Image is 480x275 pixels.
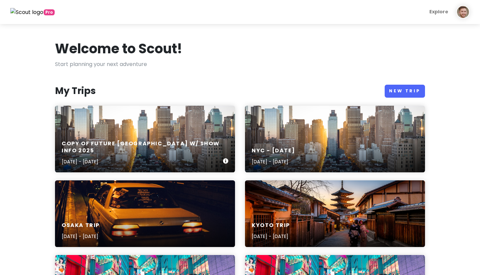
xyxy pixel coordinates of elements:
[55,85,96,97] h3: My Trips
[252,147,295,154] h6: NYC - [DATE]
[385,85,425,98] a: New Trip
[10,8,55,16] a: Pro
[55,106,235,172] a: high rise buildings city scape photographyCopy of Future [GEOGRAPHIC_DATA] w/ Show Info 2025[DATE...
[62,158,223,165] p: [DATE] - [DATE]
[55,60,425,69] p: Start planning your next adventure
[245,106,425,172] a: high rise buildings city scape photographyNYC - [DATE][DATE] - [DATE]
[252,233,290,240] p: [DATE] - [DATE]
[55,180,235,247] a: white sedanOsaka Trip[DATE] - [DATE]
[44,9,55,15] span: greetings, globetrotter
[10,8,44,17] img: Scout logo
[456,5,470,19] img: User profile
[62,140,223,154] h6: Copy of Future [GEOGRAPHIC_DATA] w/ Show Info 2025
[252,222,290,229] h6: Kyoto Trip
[245,180,425,247] a: two women in purple and pink kimono standing on streetKyoto Trip[DATE] - [DATE]
[252,158,295,165] p: [DATE] - [DATE]
[427,5,451,18] a: Explore
[62,222,100,229] h6: Osaka Trip
[62,233,100,240] p: [DATE] - [DATE]
[55,40,182,57] h1: Welcome to Scout!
